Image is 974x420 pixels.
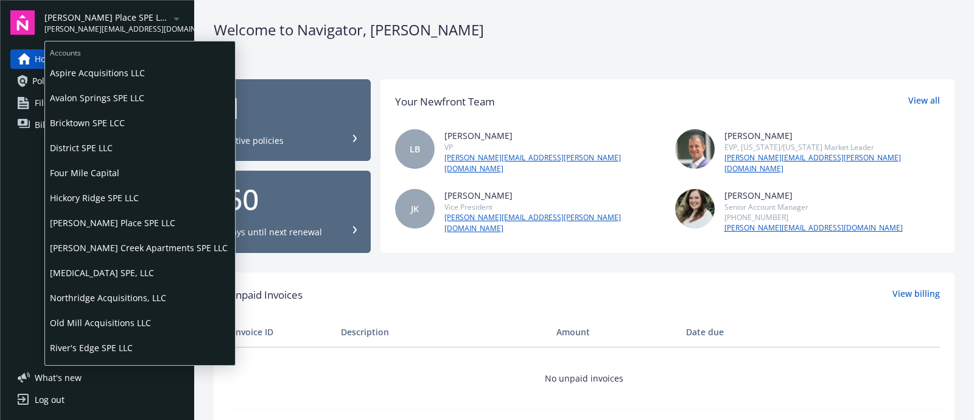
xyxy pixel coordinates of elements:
[214,20,955,40] div: Welcome to Navigator , [PERSON_NAME]
[50,310,230,335] span: Old Mill Acquisitions LLC
[35,93,53,113] span: Files
[50,360,230,385] span: Riverwalk Apartments LLC
[50,235,230,260] span: [PERSON_NAME] Creek Apartments SPE LLC
[50,335,230,360] span: River's Edge SPE LLC
[228,287,303,303] span: Unpaid Invoices
[444,142,660,152] div: VP
[45,41,235,60] span: Accounts
[226,135,284,147] div: Active policies
[44,24,169,35] span: [PERSON_NAME][EMAIL_ADDRESS][DOMAIN_NAME]
[44,11,169,24] span: [PERSON_NAME] Place SPE LLC
[35,115,60,135] span: Billing
[10,10,35,35] img: navigator-logo.svg
[444,189,660,202] div: [PERSON_NAME]
[410,143,420,155] span: LB
[50,160,230,185] span: Four Mile Capital
[214,171,371,253] button: 60Days until next renewal
[724,202,903,212] div: Senior Account Manager
[395,94,495,110] div: Your Newfront Team
[724,129,941,142] div: [PERSON_NAME]
[724,222,903,233] a: [PERSON_NAME][EMAIL_ADDRESS][DOMAIN_NAME]
[228,347,940,409] td: No unpaid invoices
[214,79,371,162] button: 1Active policies
[32,71,63,91] span: Policies
[226,185,359,214] div: 60
[411,202,419,215] span: JK
[44,10,184,35] button: [PERSON_NAME] Place SPE LLC[PERSON_NAME][EMAIL_ADDRESS][DOMAIN_NAME]arrowDropDown
[50,210,230,235] span: [PERSON_NAME] Place SPE LLC
[10,115,184,135] a: Billing
[10,71,184,91] a: Policies
[226,226,322,238] div: Days until next renewal
[892,287,940,303] a: View billing
[10,93,184,113] a: Files
[228,318,336,347] th: Invoice ID
[724,189,903,202] div: [PERSON_NAME]
[336,318,552,347] th: Description
[444,129,660,142] div: [PERSON_NAME]
[226,93,359,123] div: 1
[10,371,101,384] button: What's new
[50,110,230,135] span: Bricktown SPE LCC
[50,260,230,285] span: [MEDICAL_DATA] SPE, LLC
[50,285,230,310] span: Northridge Acquisitions, LLC
[552,318,681,347] th: Amount
[35,390,65,410] div: Log out
[50,85,230,110] span: Avalon Springs SPE LLC
[724,142,941,152] div: EVP, [US_STATE]/[US_STATE] Market Leader
[724,152,941,174] a: [PERSON_NAME][EMAIL_ADDRESS][PERSON_NAME][DOMAIN_NAME]
[169,11,184,26] a: arrowDropDown
[50,60,230,85] span: Aspire Acquisitions LLC
[444,212,660,234] a: [PERSON_NAME][EMAIL_ADDRESS][PERSON_NAME][DOMAIN_NAME]
[675,189,715,229] img: photo
[444,152,660,174] a: [PERSON_NAME][EMAIL_ADDRESS][PERSON_NAME][DOMAIN_NAME]
[675,129,715,169] img: photo
[681,318,789,347] th: Date due
[444,202,660,212] div: Vice President
[35,49,58,69] span: Home
[10,49,184,69] a: Home
[908,94,940,110] a: View all
[724,212,903,222] div: [PHONE_NUMBER]
[50,185,230,210] span: Hickory Ridge SPE LLC
[35,371,82,384] span: What ' s new
[50,135,230,160] span: District SPE LLC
